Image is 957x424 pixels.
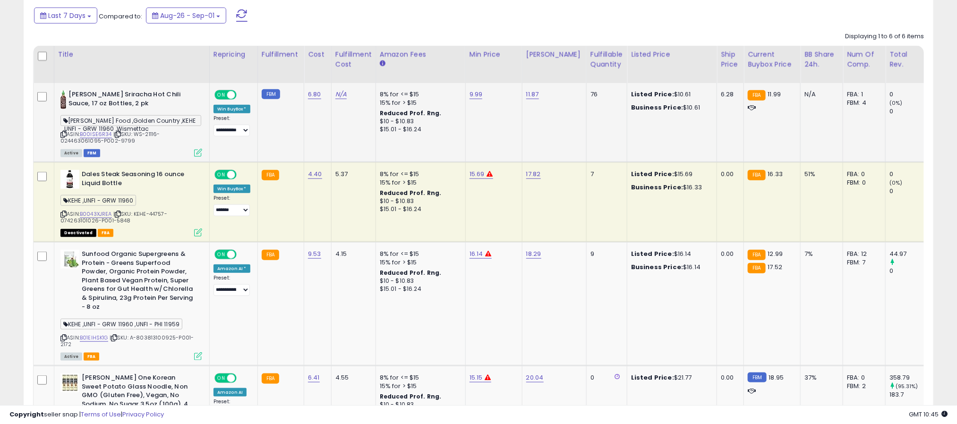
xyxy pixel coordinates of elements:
[631,263,683,271] b: Business Price:
[380,250,458,258] div: 8% for <= $15
[909,410,948,419] span: 2025-09-9 10:45 GMT
[889,267,928,275] div: 0
[335,250,368,258] div: 4.15
[889,373,928,382] div: 358.79
[380,392,442,400] b: Reduced Prof. Rng.
[631,170,709,178] div: $15.69
[215,91,227,99] span: ON
[889,250,928,258] div: 44.97
[81,410,121,419] a: Terms of Use
[804,50,839,69] div: BB Share 24h.
[214,115,250,136] div: Preset:
[748,90,765,101] small: FBA
[60,170,202,236] div: ASIN:
[526,90,539,99] a: 11.87
[214,388,247,397] div: Amazon AI
[847,382,878,390] div: FBM: 2
[590,50,623,69] div: Fulfillable Quantity
[80,334,108,342] a: B01EIHSK1G
[768,249,783,258] span: 12.99
[9,410,164,419] div: seller snap | |
[335,373,368,382] div: 4.55
[60,195,136,206] span: KEHE ,UNFI - GRW 11960
[214,195,250,216] div: Preset:
[590,373,620,382] div: 0
[308,50,327,59] div: Cost
[889,107,928,116] div: 0
[768,170,783,178] span: 16.33
[721,373,736,382] div: 0.00
[60,149,82,157] span: All listings currently available for purchase on Amazon
[308,249,321,259] a: 9.53
[214,264,250,273] div: Amazon AI *
[847,258,878,267] div: FBM: 7
[804,250,836,258] div: 7%
[804,170,836,178] div: 51%
[308,373,320,382] a: 6.41
[631,50,713,59] div: Listed Price
[889,99,903,107] small: (0%)
[380,205,458,213] div: $15.01 - $16.24
[380,109,442,117] b: Reduced Prof. Rng.
[590,90,620,99] div: 76
[380,126,458,134] div: $15.01 - $16.24
[380,118,458,126] div: $10 - $10.83
[235,251,250,259] span: OFF
[631,250,709,258] div: $16.14
[847,90,878,99] div: FBA: 1
[122,410,164,419] a: Privacy Policy
[380,90,458,99] div: 8% for <= $15
[60,250,79,269] img: 41nWiQUFNjL._SL40_.jpg
[847,50,881,69] div: Num of Comp.
[215,171,227,179] span: ON
[631,90,709,99] div: $10.61
[335,50,372,69] div: Fulfillment Cost
[60,115,201,126] span: [PERSON_NAME] Food ,Golden Country ,KEHE ,UNFI - GRW 11960 ,Wismettac
[380,178,458,187] div: 15% for > $15
[214,50,254,59] div: Repricing
[721,170,736,178] div: 0.00
[60,353,82,361] span: All listings currently available for purchase on Amazon
[34,8,97,24] button: Last 7 Days
[769,373,784,382] span: 18.95
[889,187,928,195] div: 0
[380,59,385,68] small: Amazon Fees.
[60,250,202,359] div: ASIN:
[896,382,918,390] small: (95.31%)
[631,170,674,178] b: Listed Price:
[631,90,674,99] b: Listed Price:
[380,189,442,197] b: Reduced Prof. Rng.
[847,99,878,107] div: FBM: 4
[526,249,541,259] a: 18.29
[847,170,878,178] div: FBA: 0
[160,11,214,20] span: Aug-26 - Sep-01
[470,249,483,259] a: 16.14
[631,373,674,382] b: Listed Price:
[60,319,182,330] span: KEHE ,UNFI - GRW 11960 ,UNFI - PHI 11959
[58,50,205,59] div: Title
[48,11,85,20] span: Last 7 Days
[262,170,279,180] small: FBA
[60,130,160,144] span: | SKU: WS-21116-024463061095-P002-9799
[60,334,194,348] span: | SKU: A-803813100925-P001-2172
[380,258,458,267] div: 15% for > $15
[99,12,142,21] span: Compared to:
[262,373,279,384] small: FBA
[847,373,878,382] div: FBA: 0
[380,373,458,382] div: 8% for <= $15
[748,170,765,180] small: FBA
[721,250,736,258] div: 0.00
[889,50,924,69] div: Total Rev.
[470,170,485,179] a: 15.69
[60,170,79,189] img: 3166wJVY6cL._SL40_.jpg
[214,275,250,296] div: Preset:
[60,90,66,109] img: 418arvDfrtL._SL40_.jpg
[526,373,544,382] a: 20.04
[308,170,322,179] a: 4.40
[84,149,101,157] span: FBM
[748,373,766,382] small: FBM
[631,183,709,192] div: $16.33
[768,263,783,271] span: 17.52
[748,50,796,69] div: Current Buybox Price
[380,269,442,277] b: Reduced Prof. Rng.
